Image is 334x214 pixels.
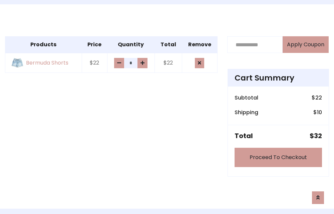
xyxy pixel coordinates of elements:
[9,57,78,68] a: Bermuda Shorts
[314,131,322,140] span: 32
[235,95,258,101] h6: Subtotal
[82,37,107,53] th: Price
[5,37,82,53] th: Products
[235,109,258,115] h6: Shipping
[315,94,322,102] span: 22
[235,148,322,167] a: Proceed To Checkout
[235,132,253,140] h5: Total
[313,109,322,115] h6: $
[107,37,154,53] th: Quantity
[154,37,182,53] th: Total
[82,53,107,73] td: $22
[312,95,322,101] h6: $
[235,73,322,83] h4: Cart Summary
[182,37,218,53] th: Remove
[154,53,182,73] td: $22
[317,108,322,116] span: 10
[283,36,329,53] button: Apply Coupon
[310,132,322,140] h5: $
